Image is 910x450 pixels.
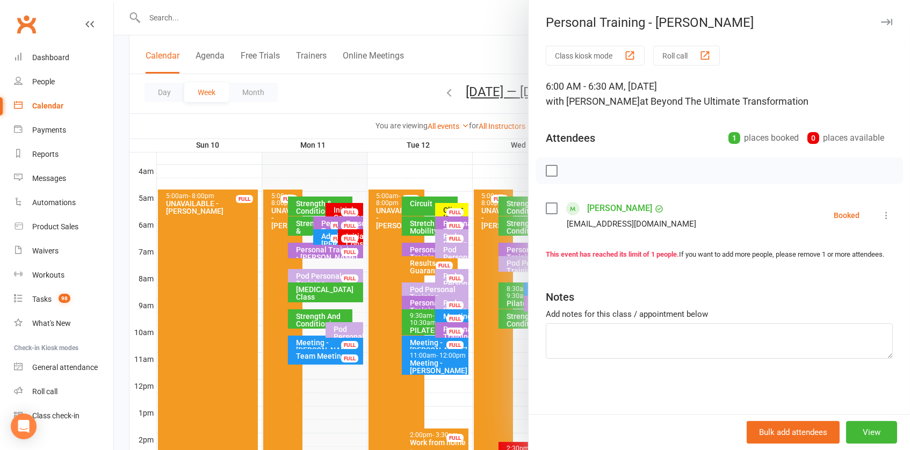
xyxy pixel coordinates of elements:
[14,404,113,428] a: Class kiosk mode
[653,46,720,66] button: Roll call
[546,250,679,258] strong: This event has reached its limit of 1 people.
[14,166,113,191] a: Messages
[32,198,76,207] div: Automations
[14,311,113,336] a: What's New
[546,46,645,66] button: Class kiosk mode
[13,11,40,38] a: Clubworx
[32,363,98,372] div: General attendance
[14,118,113,142] a: Payments
[32,174,66,183] div: Messages
[14,191,113,215] a: Automations
[846,421,897,444] button: View
[32,53,69,62] div: Dashboard
[546,130,595,146] div: Attendees
[32,222,78,231] div: Product Sales
[546,308,893,321] div: Add notes for this class / appointment below
[32,319,71,328] div: What's New
[728,132,740,144] div: 1
[747,421,840,444] button: Bulk add attendees
[14,355,113,380] a: General attendance kiosk mode
[14,94,113,118] a: Calendar
[807,132,819,144] div: 0
[834,212,860,219] div: Booked
[546,249,893,260] div: If you want to add more people, please remove 1 or more attendees.
[32,411,80,420] div: Class check-in
[11,413,37,439] div: Open Intercom Messenger
[14,46,113,70] a: Dashboard
[59,294,70,303] span: 98
[546,289,574,304] div: Notes
[14,70,113,94] a: People
[529,15,910,30] div: Personal Training - [PERSON_NAME]
[546,96,640,107] span: with [PERSON_NAME]
[32,101,63,110] div: Calendar
[14,263,113,287] a: Workouts
[32,150,59,158] div: Reports
[14,239,113,263] a: Waivers
[14,142,113,166] a: Reports
[587,200,652,217] a: [PERSON_NAME]
[32,295,52,303] div: Tasks
[14,215,113,239] a: Product Sales
[32,77,55,86] div: People
[807,130,884,146] div: places available
[728,130,799,146] div: places booked
[32,387,57,396] div: Roll call
[567,217,696,231] div: [EMAIL_ADDRESS][DOMAIN_NAME]
[32,126,66,134] div: Payments
[32,246,59,255] div: Waivers
[32,271,64,279] div: Workouts
[14,380,113,404] a: Roll call
[14,287,113,311] a: Tasks 98
[546,79,893,109] div: 6:00 AM - 6:30 AM, [DATE]
[640,96,808,107] span: at Beyond The Ultimate Transformation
